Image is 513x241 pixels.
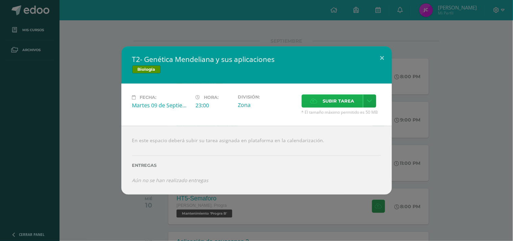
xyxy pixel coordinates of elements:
[140,95,157,100] span: Fecha:
[302,109,381,115] span: * El tamaño máximo permitido es 50 MB
[204,95,219,100] span: Hora:
[132,54,381,64] h2: T2- Genética Mendeliana y sus aplicaciones
[132,163,381,168] label: Entregas
[132,102,190,109] div: Martes 09 de Septiembre
[238,94,296,100] label: División:
[238,101,296,109] div: Zona
[323,95,354,107] span: Subir tarea
[132,177,209,183] i: Aún no se han realizado entregas
[132,65,161,73] span: Biología
[373,46,392,69] button: Close (Esc)
[121,126,392,194] div: En este espacio deberá subir su tarea asignada en plataforma en la calendarización.
[196,102,233,109] div: 23:00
